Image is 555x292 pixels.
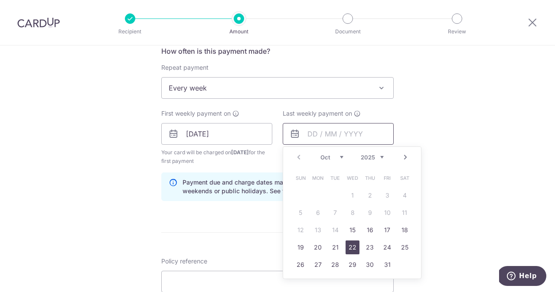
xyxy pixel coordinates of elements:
span: Tuesday [328,171,342,185]
a: 19 [294,240,307,254]
a: 15 [346,223,359,237]
a: 29 [346,258,359,272]
a: 24 [380,240,394,254]
a: 18 [398,223,411,237]
span: Sunday [294,171,307,185]
p: Review [425,27,489,36]
a: 30 [363,258,377,272]
a: 16 [363,223,377,237]
a: 26 [294,258,307,272]
span: Friday [380,171,394,185]
span: Every week [161,77,394,99]
p: Recipient [98,27,162,36]
a: 28 [328,258,342,272]
a: 31 [380,258,394,272]
a: 20 [311,240,325,254]
h5: How often is this payment made? [161,46,394,56]
p: Payment due and charge dates may be adjusted if it falls on weekends or public holidays. See fina... [183,178,386,195]
label: Policy reference [161,257,207,266]
span: Wednesday [346,171,359,185]
a: 22 [346,240,359,254]
img: CardUp [17,17,60,28]
a: 17 [380,223,394,237]
span: First weekly payment on [161,109,231,118]
a: 27 [311,258,325,272]
a: 25 [398,240,411,254]
span: Every week [162,78,393,98]
span: Saturday [398,171,411,185]
input: DD / MM / YYYY [283,123,394,145]
span: [DATE] [231,149,249,156]
input: DD / MM / YYYY [161,123,272,145]
span: Your card will be charged on [161,148,272,165]
p: Amount [207,27,271,36]
a: 23 [363,240,377,254]
a: 21 [328,240,342,254]
span: Thursday [363,171,377,185]
label: Repeat payment [161,63,209,72]
a: Next [400,152,411,162]
span: Last weekly payment on [283,109,352,118]
span: Monday [311,171,325,185]
p: Document [316,27,380,36]
iframe: Opens a widget where you can find more information [499,266,546,288]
